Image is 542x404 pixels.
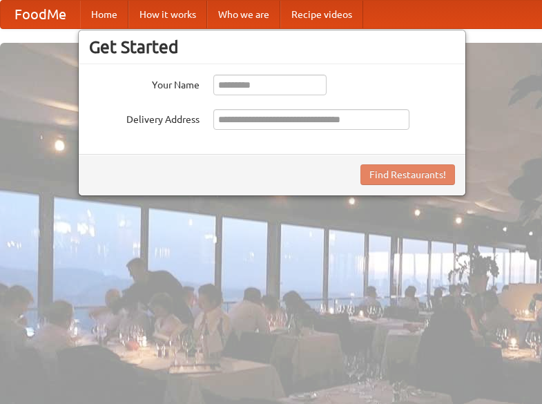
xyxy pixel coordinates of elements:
[360,164,455,185] button: Find Restaurants!
[280,1,363,28] a: Recipe videos
[80,1,128,28] a: Home
[89,109,200,126] label: Delivery Address
[1,1,80,28] a: FoodMe
[89,75,200,92] label: Your Name
[207,1,280,28] a: Who we are
[128,1,207,28] a: How it works
[89,37,455,57] h3: Get Started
